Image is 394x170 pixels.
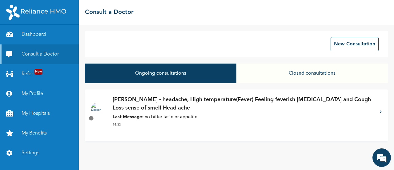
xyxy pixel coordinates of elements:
img: d_794563401_company_1708531726252_794563401 [11,31,25,46]
span: New [34,69,42,75]
button: Closed consultations [236,64,388,83]
p: no bitter taste or appetite [113,114,374,121]
img: Doctor [91,103,103,115]
button: New Consultation [331,37,379,51]
strong: Last Message: [113,115,143,119]
p: [PERSON_NAME] - headache, High temperature(Fever) Feeling feverish [MEDICAL_DATA] and Cough Loss ... [113,96,374,112]
div: Chat with us now [32,35,103,43]
img: RelianceHMO's Logo [6,5,66,20]
span: We're online! [36,52,85,114]
textarea: Type your message and hit 'Enter' [3,118,117,139]
p: 14:33 [113,122,374,127]
button: Ongoing consultations [85,64,236,83]
div: FAQs [60,139,118,158]
span: Conversation [3,150,60,154]
h2: Consult a Doctor [85,8,134,17]
div: Minimize live chat window [101,3,116,18]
